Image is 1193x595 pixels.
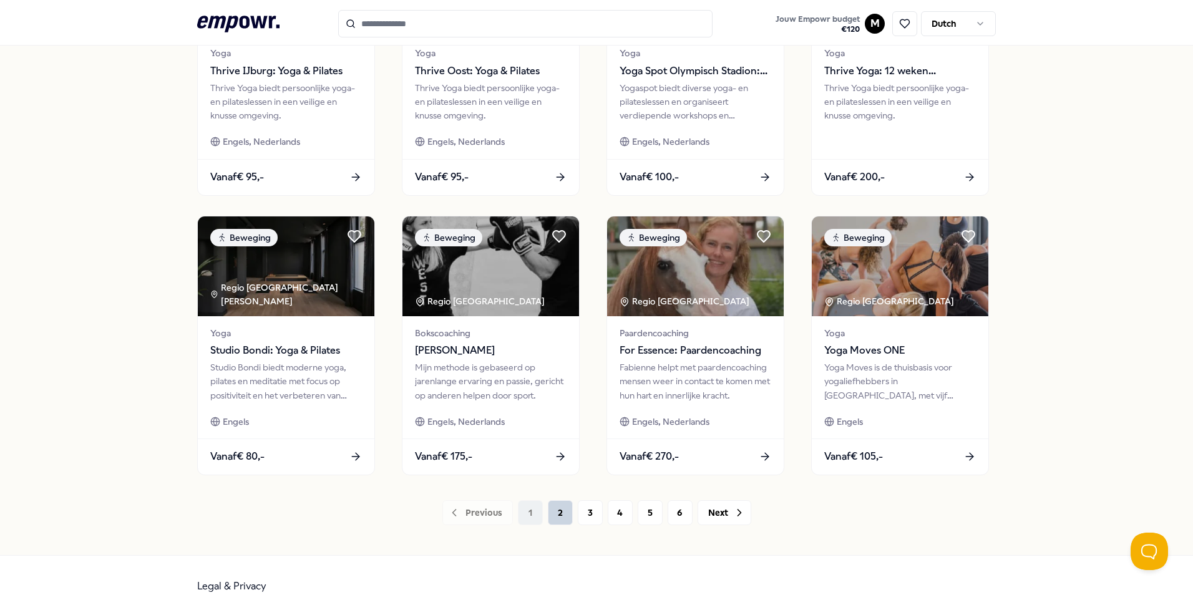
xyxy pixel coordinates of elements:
[824,63,976,79] span: Thrive Yoga: 12 weken zwangerschapsyoga
[608,500,633,525] button: 4
[620,448,679,465] span: Vanaf € 270,-
[620,63,771,79] span: Yoga Spot Olympisch Stadion: Yoga & Pilates
[223,135,300,148] span: Engels, Nederlands
[210,63,362,79] span: Thrive IJburg: Yoga & Pilates
[415,46,567,60] span: Yoga
[620,360,771,402] div: Fabienne helpt met paardencoaching mensen weer in contact te komen met hun hart en innerlijke kra...
[1131,533,1168,570] iframe: Help Scout Beacon - Open
[607,216,784,316] img: package image
[776,14,860,24] span: Jouw Empowr budget
[197,580,266,592] a: Legal & Privacy
[811,216,989,475] a: package imageBewegingRegio [GEOGRAPHIC_DATA] YogaYoga Moves ONEYoga Moves is de thuisbasis voor y...
[812,216,988,316] img: package image
[620,169,679,185] span: Vanaf € 100,-
[620,229,687,246] div: Beweging
[210,169,264,185] span: Vanaf € 95,-
[620,342,771,359] span: For Essence: Paardencoaching
[210,46,362,60] span: Yoga
[415,63,567,79] span: Thrive Oost: Yoga & Pilates
[415,448,472,465] span: Vanaf € 175,-
[427,135,505,148] span: Engels, Nederlands
[837,415,863,428] span: Engels
[632,135,709,148] span: Engels, Nederlands
[210,229,278,246] div: Beweging
[415,360,567,402] div: Mijn methode is gebaseerd op jarenlange ervaring en passie, gericht op anderen helpen door sport.
[824,294,956,308] div: Regio [GEOGRAPHIC_DATA]
[865,14,885,34] button: M
[338,10,713,37] input: Search for products, categories or subcategories
[638,500,663,525] button: 5
[776,24,860,34] span: € 120
[402,216,580,475] a: package imageBewegingRegio [GEOGRAPHIC_DATA] Bokscoaching[PERSON_NAME]Mijn methode is gebaseerd o...
[427,415,505,428] span: Engels, Nederlands
[620,294,751,308] div: Regio [GEOGRAPHIC_DATA]
[620,326,771,340] span: Paardencoaching
[210,360,362,402] div: Studio Bondi biedt moderne yoga, pilates en meditatie met focus op positiviteit en het verbeteren...
[824,326,976,340] span: Yoga
[668,500,693,525] button: 6
[620,46,771,60] span: Yoga
[548,500,573,525] button: 2
[210,81,362,123] div: Thrive Yoga biedt persoonlijke yoga- en pilateslessen in een veilige en knusse omgeving.
[210,281,374,309] div: Regio [GEOGRAPHIC_DATA][PERSON_NAME]
[402,216,579,316] img: package image
[824,342,976,359] span: Yoga Moves ONE
[210,326,362,340] span: Yoga
[198,216,374,316] img: package image
[415,342,567,359] span: [PERSON_NAME]
[578,500,603,525] button: 3
[197,216,375,475] a: package imageBewegingRegio [GEOGRAPHIC_DATA][PERSON_NAME] YogaStudio Bondi: Yoga & PilatesStudio ...
[415,229,482,246] div: Beweging
[824,46,976,60] span: Yoga
[415,326,567,340] span: Bokscoaching
[824,169,885,185] span: Vanaf € 200,-
[824,448,883,465] span: Vanaf € 105,-
[771,11,865,37] a: Jouw Empowr budget€120
[773,12,862,37] button: Jouw Empowr budget€120
[223,415,249,428] span: Engels
[606,216,784,475] a: package imageBewegingRegio [GEOGRAPHIC_DATA] PaardencoachingFor Essence: PaardencoachingFabienne ...
[698,500,751,525] button: Next
[415,81,567,123] div: Thrive Yoga biedt persoonlijke yoga- en pilateslessen in een veilige en knusse omgeving.
[415,169,469,185] span: Vanaf € 95,-
[210,342,362,359] span: Studio Bondi: Yoga & Pilates
[210,448,265,465] span: Vanaf € 80,-
[620,81,771,123] div: Yogaspot biedt diverse yoga- en pilateslessen en organiseert verdiepende workshops en cursussen.
[415,294,547,308] div: Regio [GEOGRAPHIC_DATA]
[824,360,976,402] div: Yoga Moves is de thuisbasis voor yogaliefhebbers in [GEOGRAPHIC_DATA], met vijf studio’s versprei...
[632,415,709,428] span: Engels, Nederlands
[824,81,976,123] div: Thrive Yoga biedt persoonlijke yoga- en pilateslessen in een veilige en knusse omgeving.
[824,229,892,246] div: Beweging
